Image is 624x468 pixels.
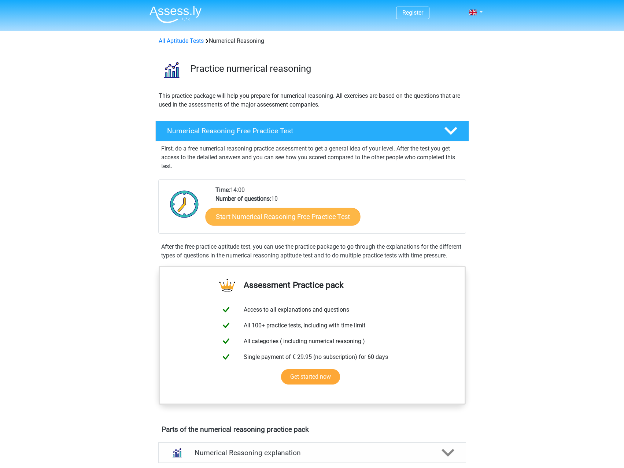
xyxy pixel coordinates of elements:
a: Get started now [281,369,340,385]
div: Numerical Reasoning [156,37,469,45]
img: numerical reasoning explanations [167,443,186,462]
div: After the free practice aptitude test, you can use the practice package to go through the explana... [158,242,466,260]
a: All Aptitude Tests [159,37,204,44]
p: This practice package will help you prepare for numerical reasoning. All exercises are based on t... [159,92,466,109]
h4: Numerical Reasoning explanation [195,449,430,457]
img: numerical reasoning [156,54,187,85]
h3: Practice numerical reasoning [190,63,463,74]
p: First, do a free numerical reasoning practice assessment to get a general idea of your level. Aft... [161,144,463,171]
a: explanations Numerical Reasoning explanation [155,442,469,463]
div: 14:00 10 [210,186,465,233]
img: Assessly [149,6,202,23]
a: Numerical Reasoning Free Practice Test [152,121,472,141]
b: Number of questions: [215,195,271,202]
img: Clock [166,186,203,222]
h4: Numerical Reasoning Free Practice Test [167,127,432,135]
h4: Parts of the numerical reasoning practice pack [162,425,463,434]
a: Start Numerical Reasoning Free Practice Test [205,208,360,225]
a: Register [402,9,423,16]
b: Time: [215,186,230,193]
